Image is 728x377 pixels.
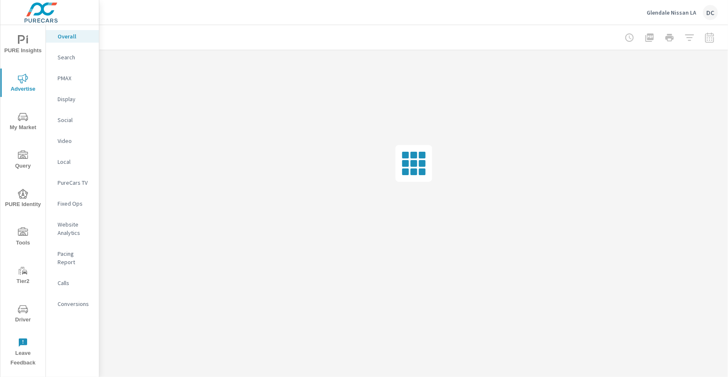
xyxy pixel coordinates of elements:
[58,74,92,82] p: PMAX
[46,277,99,289] div: Calls
[58,279,92,287] p: Calls
[3,304,43,325] span: Driver
[58,199,92,208] p: Fixed Ops
[58,158,92,166] p: Local
[58,250,92,266] p: Pacing Report
[46,176,99,189] div: PureCars TV
[3,338,43,368] span: Leave Feedback
[3,35,43,56] span: PURE Insights
[58,116,92,124] p: Social
[58,300,92,308] p: Conversions
[703,5,718,20] div: DC
[58,95,92,103] p: Display
[46,51,99,64] div: Search
[46,114,99,126] div: Social
[46,298,99,310] div: Conversions
[0,25,45,371] div: nav menu
[46,247,99,268] div: Pacing Report
[3,150,43,171] span: Query
[58,137,92,145] p: Video
[46,155,99,168] div: Local
[3,227,43,248] span: Tools
[647,9,696,16] p: Glendale Nissan LA
[58,53,92,61] p: Search
[58,220,92,237] p: Website Analytics
[46,93,99,105] div: Display
[3,266,43,286] span: Tier2
[46,218,99,239] div: Website Analytics
[46,135,99,147] div: Video
[46,30,99,43] div: Overall
[46,72,99,84] div: PMAX
[58,32,92,41] p: Overall
[3,112,43,132] span: My Market
[3,189,43,209] span: PURE Identity
[58,178,92,187] p: PureCars TV
[3,74,43,94] span: Advertise
[46,197,99,210] div: Fixed Ops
